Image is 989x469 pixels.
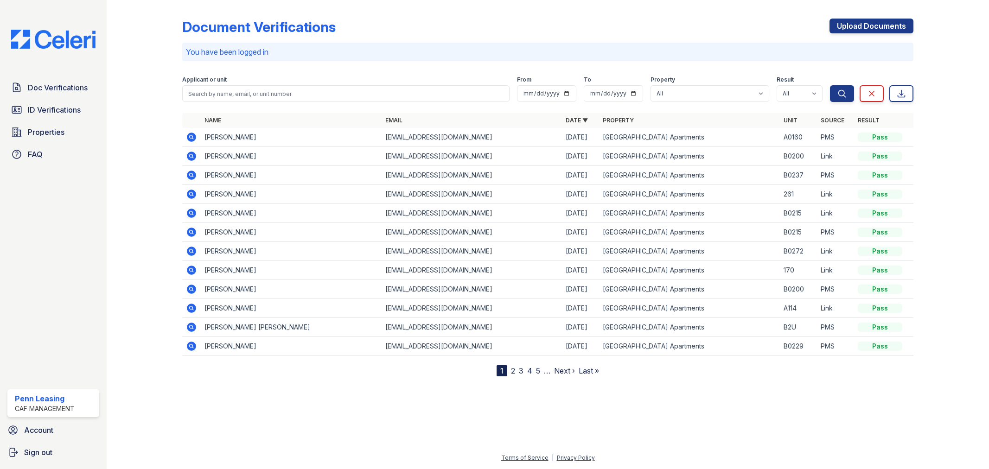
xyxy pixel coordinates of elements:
[858,342,902,351] div: Pass
[544,365,550,376] span: …
[4,30,103,49] img: CE_Logo_Blue-a8612792a0a2168367f1c8372b55b34899dd931a85d93a1a3d3e32e68fde9ad4.png
[780,318,817,337] td: B2U
[566,117,588,124] a: Date ▼
[780,204,817,223] td: B0215
[511,366,515,375] a: 2
[780,166,817,185] td: B0237
[201,337,381,356] td: [PERSON_NAME]
[599,337,779,356] td: [GEOGRAPHIC_DATA] Apartments
[201,280,381,299] td: [PERSON_NAME]
[536,366,540,375] a: 5
[28,104,81,115] span: ID Verifications
[817,128,854,147] td: PMS
[817,299,854,318] td: Link
[382,337,562,356] td: [EMAIL_ADDRESS][DOMAIN_NAME]
[382,280,562,299] td: [EMAIL_ADDRESS][DOMAIN_NAME]
[858,152,902,161] div: Pass
[201,299,381,318] td: [PERSON_NAME]
[382,204,562,223] td: [EMAIL_ADDRESS][DOMAIN_NAME]
[858,190,902,199] div: Pass
[28,149,43,160] span: FAQ
[562,185,599,204] td: [DATE]
[201,147,381,166] td: [PERSON_NAME]
[562,242,599,261] td: [DATE]
[817,242,854,261] td: Link
[201,261,381,280] td: [PERSON_NAME]
[599,242,779,261] td: [GEOGRAPHIC_DATA] Apartments
[817,337,854,356] td: PMS
[497,365,507,376] div: 1
[858,247,902,256] div: Pass
[382,299,562,318] td: [EMAIL_ADDRESS][DOMAIN_NAME]
[780,242,817,261] td: B0272
[780,299,817,318] td: A114
[382,242,562,261] td: [EMAIL_ADDRESS][DOMAIN_NAME]
[817,261,854,280] td: Link
[780,185,817,204] td: 261
[4,443,103,462] a: Sign out
[599,280,779,299] td: [GEOGRAPHIC_DATA] Apartments
[579,366,599,375] a: Last »
[554,366,575,375] a: Next ›
[817,166,854,185] td: PMS
[7,78,99,97] a: Doc Verifications
[858,133,902,142] div: Pass
[821,117,844,124] a: Source
[557,454,595,461] a: Privacy Policy
[858,117,880,124] a: Result
[7,145,99,164] a: FAQ
[817,223,854,242] td: PMS
[562,204,599,223] td: [DATE]
[599,261,779,280] td: [GEOGRAPHIC_DATA] Apartments
[201,204,381,223] td: [PERSON_NAME]
[780,128,817,147] td: A0160
[780,261,817,280] td: 170
[182,76,227,83] label: Applicant or unit
[784,117,798,124] a: Unit
[382,261,562,280] td: [EMAIL_ADDRESS][DOMAIN_NAME]
[562,147,599,166] td: [DATE]
[562,223,599,242] td: [DATE]
[858,304,902,313] div: Pass
[201,128,381,147] td: [PERSON_NAME]
[182,85,509,102] input: Search by name, email, or unit number
[7,123,99,141] a: Properties
[15,404,75,413] div: CAF Management
[201,242,381,261] td: [PERSON_NAME]
[201,223,381,242] td: [PERSON_NAME]
[599,204,779,223] td: [GEOGRAPHIC_DATA] Apartments
[24,425,53,436] span: Account
[817,280,854,299] td: PMS
[780,337,817,356] td: B0229
[385,117,402,124] a: Email
[817,318,854,337] td: PMS
[15,393,75,404] div: Penn Leasing
[777,76,794,83] label: Result
[28,82,88,93] span: Doc Verifications
[603,117,634,124] a: Property
[562,128,599,147] td: [DATE]
[382,185,562,204] td: [EMAIL_ADDRESS][DOMAIN_NAME]
[562,166,599,185] td: [DATE]
[204,117,221,124] a: Name
[562,261,599,280] td: [DATE]
[780,147,817,166] td: B0200
[817,204,854,223] td: Link
[201,318,381,337] td: [PERSON_NAME] [PERSON_NAME]
[599,147,779,166] td: [GEOGRAPHIC_DATA] Apartments
[382,318,562,337] td: [EMAIL_ADDRESS][DOMAIN_NAME]
[519,366,523,375] a: 3
[7,101,99,119] a: ID Verifications
[599,223,779,242] td: [GEOGRAPHIC_DATA] Apartments
[780,223,817,242] td: B0215
[562,299,599,318] td: [DATE]
[780,280,817,299] td: B0200
[382,223,562,242] td: [EMAIL_ADDRESS][DOMAIN_NAME]
[562,280,599,299] td: [DATE]
[817,185,854,204] td: Link
[599,299,779,318] td: [GEOGRAPHIC_DATA] Apartments
[829,19,913,33] a: Upload Documents
[382,166,562,185] td: [EMAIL_ADDRESS][DOMAIN_NAME]
[858,266,902,275] div: Pass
